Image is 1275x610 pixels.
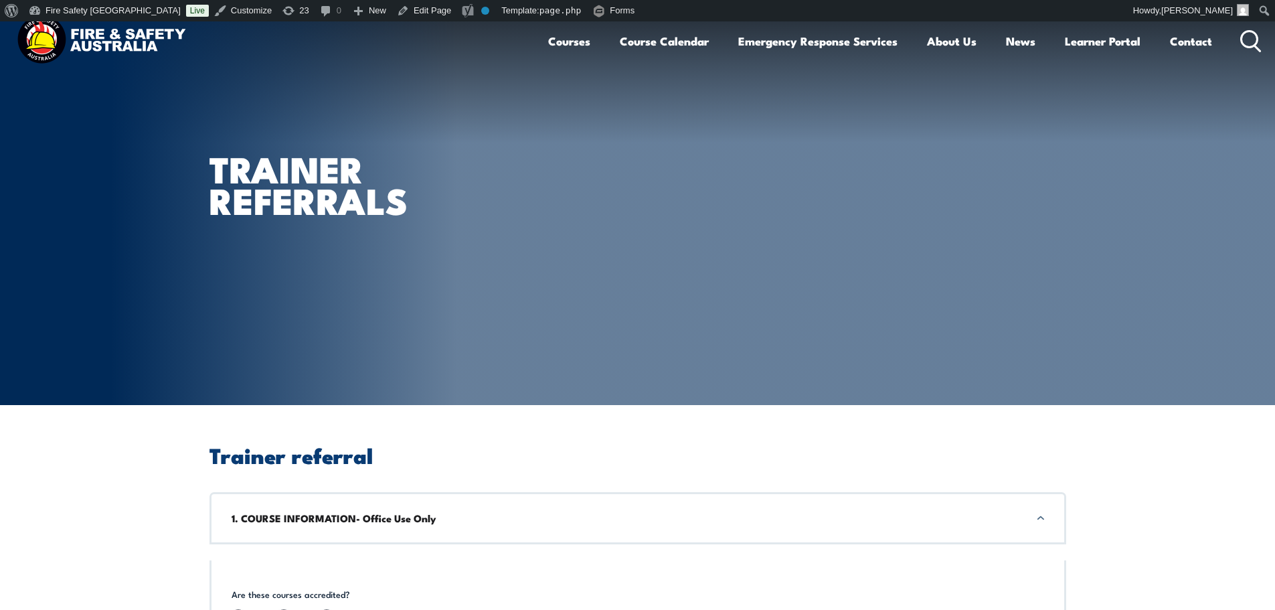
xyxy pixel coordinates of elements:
[1006,23,1035,59] a: News
[927,23,976,59] a: About Us
[738,23,898,59] a: Emergency Response Services
[1161,5,1233,15] span: [PERSON_NAME]
[1170,23,1212,59] a: Contact
[209,492,1066,544] div: 1. COURSE INFORMATION- Office Use Only
[232,588,350,601] legend: Are these courses accredited?
[209,153,540,215] h1: TRAINER REFERRALS
[620,23,709,59] a: Course Calendar
[481,7,489,15] div: No index
[209,445,1066,464] h2: Trainer referral
[539,5,582,15] span: page.php
[548,23,590,59] a: Courses
[1065,23,1140,59] a: Learner Portal
[232,511,1044,526] h3: 1. COURSE INFORMATION- Office Use Only
[186,5,209,17] a: Live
